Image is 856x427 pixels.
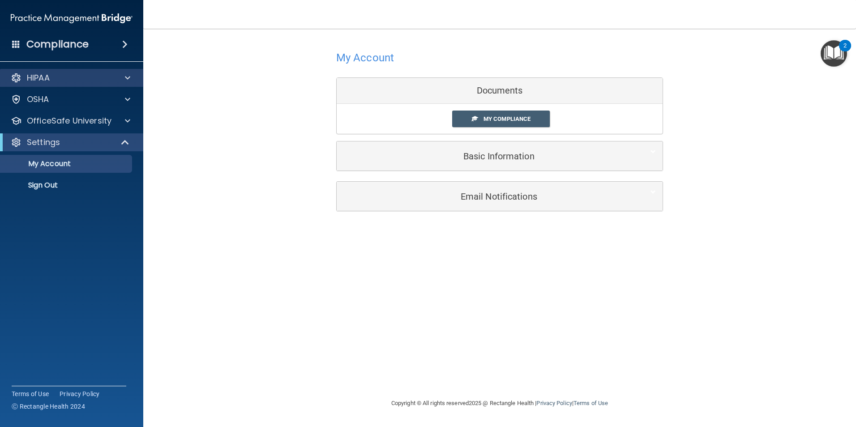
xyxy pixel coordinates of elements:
[843,46,847,57] div: 2
[337,78,663,104] div: Documents
[336,52,394,64] h4: My Account
[821,40,847,67] button: Open Resource Center, 2 new notifications
[27,94,49,105] p: OSHA
[6,181,128,190] p: Sign Out
[11,137,130,148] a: Settings
[343,186,656,206] a: Email Notifications
[27,115,111,126] p: OfficeSafe University
[484,115,531,122] span: My Compliance
[12,402,85,411] span: Ⓒ Rectangle Health 2024
[343,146,656,166] a: Basic Information
[11,73,130,83] a: HIPAA
[536,400,572,406] a: Privacy Policy
[11,94,130,105] a: OSHA
[26,38,89,51] h4: Compliance
[6,159,128,168] p: My Account
[343,192,629,201] h5: Email Notifications
[60,389,100,398] a: Privacy Policy
[343,151,629,161] h5: Basic Information
[12,389,49,398] a: Terms of Use
[11,9,133,27] img: PMB logo
[336,389,663,418] div: Copyright © All rights reserved 2025 @ Rectangle Health | |
[574,400,608,406] a: Terms of Use
[27,73,50,83] p: HIPAA
[27,137,60,148] p: Settings
[11,115,130,126] a: OfficeSafe University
